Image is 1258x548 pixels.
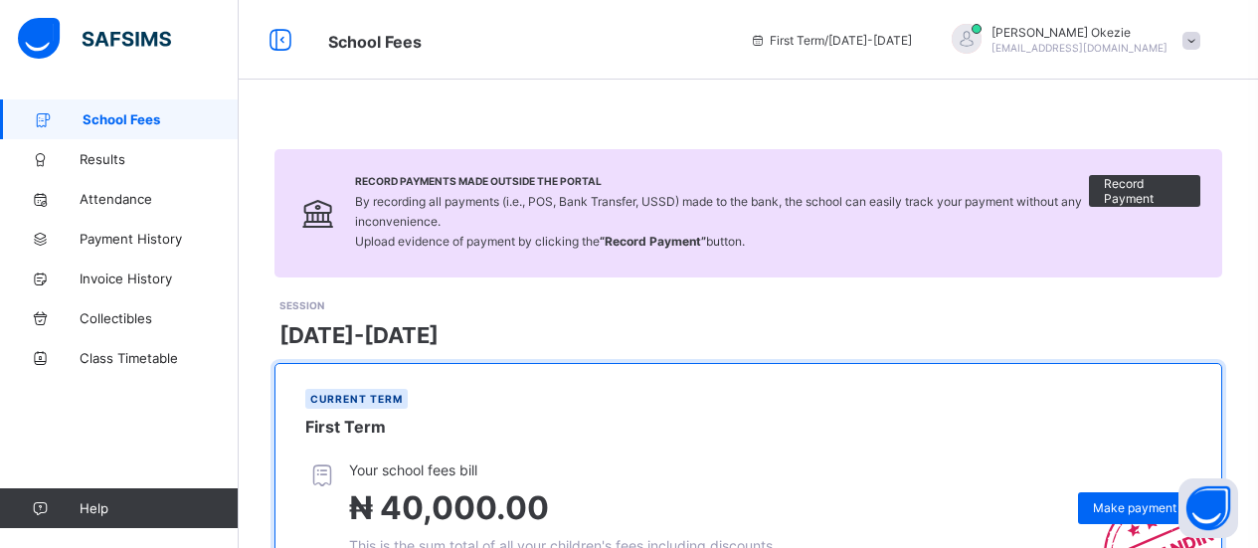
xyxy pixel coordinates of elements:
span: Record Payments Made Outside the Portal [355,175,1090,187]
span: Results [80,151,239,167]
span: Make payment [1093,500,1176,515]
img: safsims [18,18,171,60]
span: [EMAIL_ADDRESS][DOMAIN_NAME] [991,42,1168,54]
button: Open asap [1178,478,1238,538]
span: Attendance [80,191,239,207]
b: “Record Payment” [600,234,706,249]
span: Record Payment [1104,176,1185,206]
span: session/term information [750,33,912,48]
div: JulietOkezie [932,24,1210,57]
span: Payment History [80,231,239,247]
span: Current term [310,393,403,405]
span: Help [80,500,238,516]
span: Collectibles [80,310,239,326]
span: School Fees [328,32,422,52]
span: First Term [305,417,386,437]
span: Your school fees bill [349,461,773,478]
span: By recording all payments (i.e., POS, Bank Transfer, USSD) made to the bank, the school can easil... [355,194,1082,249]
span: SESSION [279,299,324,311]
span: [PERSON_NAME] Okezie [991,25,1168,40]
span: ₦ 40,000.00 [349,488,549,527]
span: Invoice History [80,271,239,286]
span: Class Timetable [80,350,239,366]
span: [DATE]-[DATE] [279,322,439,348]
span: School Fees [83,111,239,127]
